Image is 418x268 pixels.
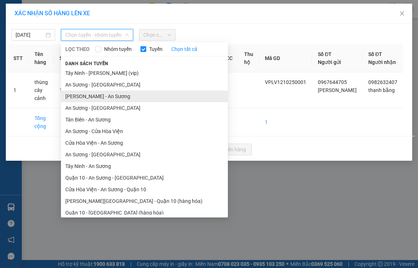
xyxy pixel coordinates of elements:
[61,79,228,91] li: An Sương - [GEOGRAPHIC_DATA]
[399,11,405,16] span: close
[61,67,228,79] li: Tây Ninh - [PERSON_NAME] (vip)
[61,149,228,160] li: An Sương - [GEOGRAPHIC_DATA]
[29,72,54,108] td: thùng cây cảnh
[60,87,62,93] span: 1
[57,12,98,21] span: Bến xe [GEOGRAPHIC_DATA]
[368,51,382,57] span: Số ĐT
[57,32,89,37] span: Hotline: 19001152
[16,53,44,57] span: 10:41:10 [DATE]
[61,114,228,125] li: Tân Biên - An Sương
[211,144,252,155] button: uploadLên hàng
[318,79,347,85] span: 0967644705
[61,172,228,184] li: Quận 10 - An Sương - [GEOGRAPHIC_DATA]
[61,60,113,67] span: Danh sách tuyến
[8,72,29,108] td: 1
[238,44,259,72] th: Thu hộ
[29,108,54,136] td: Tổng cộng
[61,160,228,172] li: Tây Ninh - An Sương
[16,31,44,39] input: 12/10/2025
[61,207,228,219] li: Quận 10 - [GEOGRAPHIC_DATA] (hàng hóa)
[20,39,89,45] span: -----------------------------------------
[220,44,238,72] th: CC
[368,87,395,93] span: thanh bằng
[318,87,357,93] span: [PERSON_NAME]
[101,45,135,53] span: Nhóm tuyến
[318,51,332,57] span: Số ĐT
[143,29,171,40] span: Chọn chuyến
[146,45,165,53] span: Tuyến
[15,10,90,17] span: XÁC NHẬN SỐ HÀNG LÊN XE
[392,4,412,24] button: Close
[61,102,228,114] li: An Sương - [GEOGRAPHIC_DATA]
[61,91,228,102] li: [PERSON_NAME] - An Sương
[61,125,228,137] li: An Sương - Cửa Hòa Viện
[171,45,197,53] a: Chọn tất cả
[57,22,100,31] span: 01 Võ Văn Truyện, KP.1, Phường 2
[318,59,341,65] span: Người gửi
[61,184,228,195] li: Cửa Hòa Viện - An Sương - Quận 10
[61,195,228,207] li: [PERSON_NAME][GEOGRAPHIC_DATA] - Quận 10 (hàng hóa)
[65,45,90,53] span: LỌC THEO
[259,44,312,72] th: Mã GD
[2,53,44,57] span: In ngày:
[65,29,129,40] span: Chọn tuyến - nhóm tuyến
[61,137,228,149] li: Cửa Hòa Viện - An Sương
[2,47,75,51] span: [PERSON_NAME]:
[368,79,397,85] span: 0982632407
[8,44,29,72] th: STT
[125,33,129,37] span: down
[54,44,71,72] th: SL
[259,108,312,136] td: 1
[36,46,75,52] span: VPLV1210250001
[368,59,396,65] span: Người nhận
[57,4,99,10] strong: ĐỒNG PHƯỚC
[265,79,306,85] span: VPLV1210250001
[29,44,54,72] th: Tên hàng
[3,4,35,36] img: logo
